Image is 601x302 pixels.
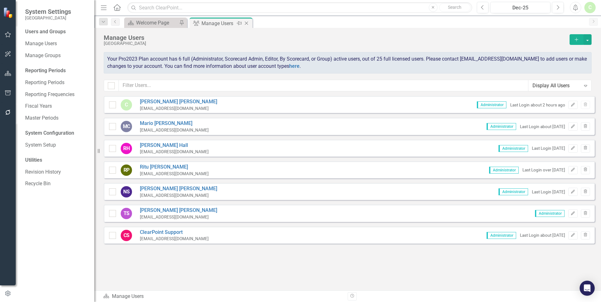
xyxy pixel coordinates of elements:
small: [GEOGRAPHIC_DATA] [25,15,71,20]
div: Last Login over [DATE] [522,167,565,173]
button: C [584,2,596,13]
a: Recycle Bin [25,180,88,187]
a: Master Periods [25,115,88,122]
input: Search ClearPoint... [127,2,472,13]
span: Administrator [477,101,506,108]
input: Filter Users... [119,80,528,91]
div: [EMAIL_ADDRESS][DOMAIN_NAME] [140,149,209,155]
div: [GEOGRAPHIC_DATA] [104,41,566,46]
a: Fiscal Years [25,103,88,110]
div: Last Login about [DATE] [520,124,565,130]
span: System Settings [25,8,71,15]
a: Manage Users [25,40,88,47]
div: Last Login [DATE] [532,189,565,195]
a: [PERSON_NAME] [PERSON_NAME] [140,185,217,192]
div: Open Intercom Messenger [580,281,595,296]
a: ClearPoint Support [140,229,209,236]
span: Your Pro2023 Plan account has 6 full (Administrator, Scorecard Admin, Editor, By Scorecard, or Gr... [107,56,587,69]
div: [EMAIL_ADDRESS][DOMAIN_NAME] [140,171,209,177]
div: Manage Users [104,34,566,41]
div: RH [121,143,132,154]
a: Reporting Frequencies [25,91,88,98]
div: Dec-25 [493,4,548,12]
div: Utilities [25,157,88,164]
a: [PERSON_NAME] Hall [140,142,209,149]
button: Dec-25 [490,2,550,13]
a: [PERSON_NAME] [PERSON_NAME] [140,207,217,214]
div: System Configuration [25,130,88,137]
div: [EMAIL_ADDRESS][DOMAIN_NAME] [140,127,209,133]
div: Last Login [DATE] [532,145,565,151]
span: Administrator [499,145,528,152]
div: Reporting Periods [25,67,88,74]
div: NS [121,186,132,197]
a: Manage Groups [25,52,88,59]
div: [EMAIL_ADDRESS][DOMAIN_NAME] [140,105,217,111]
div: Users and Groups [25,28,88,35]
a: [PERSON_NAME] [PERSON_NAME] [140,98,217,105]
div: [EMAIL_ADDRESS][DOMAIN_NAME] [140,192,217,198]
div: RP [121,164,132,176]
span: Administrator [487,232,516,239]
div: Last Login about 2 hours ago [510,102,565,108]
button: Search [439,3,471,12]
div: CS [121,230,132,241]
a: Welcome Page [126,19,178,27]
a: System Setup [25,142,88,149]
a: Reporting Periods [25,79,88,86]
span: Administrator [535,210,565,217]
span: Administrator [489,167,519,174]
a: Mario [PERSON_NAME] [140,120,209,127]
a: Revision History [25,169,88,176]
a: Ritu [PERSON_NAME] [140,164,209,171]
div: Last Login about [DATE] [520,232,565,238]
div: C [121,99,132,111]
div: Display All Users [532,82,581,89]
div: [EMAIL_ADDRESS][DOMAIN_NAME] [140,214,217,220]
img: ClearPoint Strategy [3,7,14,18]
span: Search [448,5,461,10]
span: Administrator [499,188,528,195]
a: here [289,63,300,69]
span: Administrator [487,123,516,130]
div: Welcome Page [136,19,178,27]
div: TS [121,208,132,219]
div: MC [121,121,132,132]
div: [EMAIL_ADDRESS][DOMAIN_NAME] [140,236,209,242]
div: Manage Users [103,293,343,300]
div: Manage Users [201,19,235,27]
